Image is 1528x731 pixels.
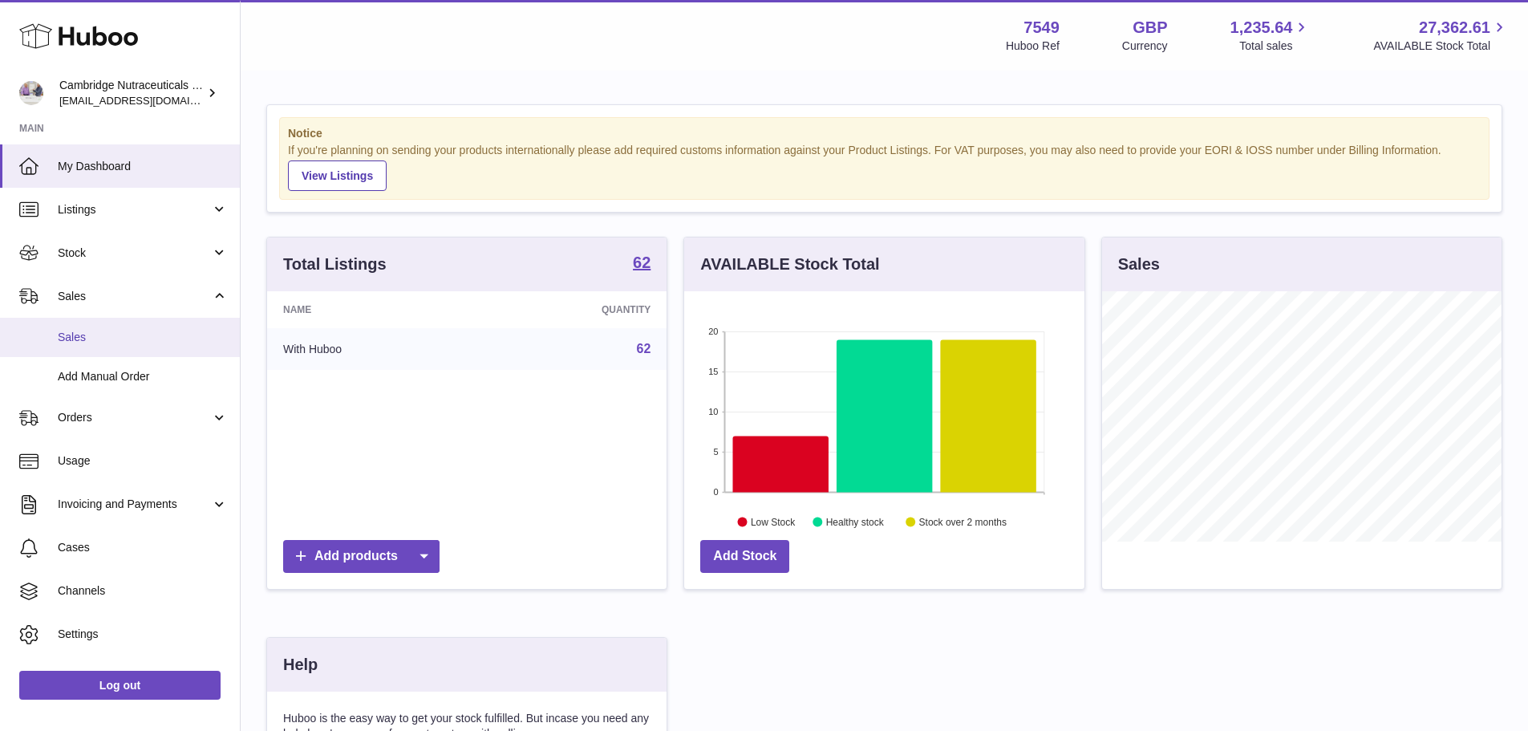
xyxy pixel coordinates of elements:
[478,291,667,328] th: Quantity
[709,367,719,376] text: 15
[283,540,440,573] a: Add products
[58,289,211,304] span: Sales
[1118,254,1160,275] h3: Sales
[58,497,211,512] span: Invoicing and Payments
[1239,39,1311,54] span: Total sales
[919,516,1007,527] text: Stock over 2 months
[1373,39,1509,54] span: AVAILABLE Stock Total
[58,453,228,469] span: Usage
[19,671,221,700] a: Log out
[714,447,719,457] text: 5
[58,627,228,642] span: Settings
[1373,17,1509,54] a: 27,362.61 AVAILABLE Stock Total
[637,342,651,355] a: 62
[633,254,651,274] a: 62
[826,516,885,527] text: Healthy stock
[700,254,879,275] h3: AVAILABLE Stock Total
[267,291,478,328] th: Name
[1419,17,1490,39] span: 27,362.61
[709,407,719,416] text: 10
[58,246,211,261] span: Stock
[267,328,478,370] td: With Huboo
[714,487,719,497] text: 0
[58,369,228,384] span: Add Manual Order
[283,654,318,676] h3: Help
[1122,39,1168,54] div: Currency
[19,81,43,105] img: internalAdmin-7549@internal.huboo.com
[1023,17,1060,39] strong: 7549
[1006,39,1060,54] div: Huboo Ref
[58,202,211,217] span: Listings
[288,126,1481,141] strong: Notice
[1230,17,1311,54] a: 1,235.64 Total sales
[59,78,204,108] div: Cambridge Nutraceuticals Ltd
[1230,17,1293,39] span: 1,235.64
[1133,17,1167,39] strong: GBP
[58,330,228,345] span: Sales
[283,254,387,275] h3: Total Listings
[59,94,236,107] span: [EMAIL_ADDRESS][DOMAIN_NAME]
[709,327,719,336] text: 20
[288,143,1481,191] div: If you're planning on sending your products internationally please add required customs informati...
[700,540,789,573] a: Add Stock
[58,159,228,174] span: My Dashboard
[58,410,211,425] span: Orders
[288,160,387,191] a: View Listings
[751,516,796,527] text: Low Stock
[58,583,228,599] span: Channels
[58,540,228,555] span: Cases
[633,254,651,270] strong: 62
